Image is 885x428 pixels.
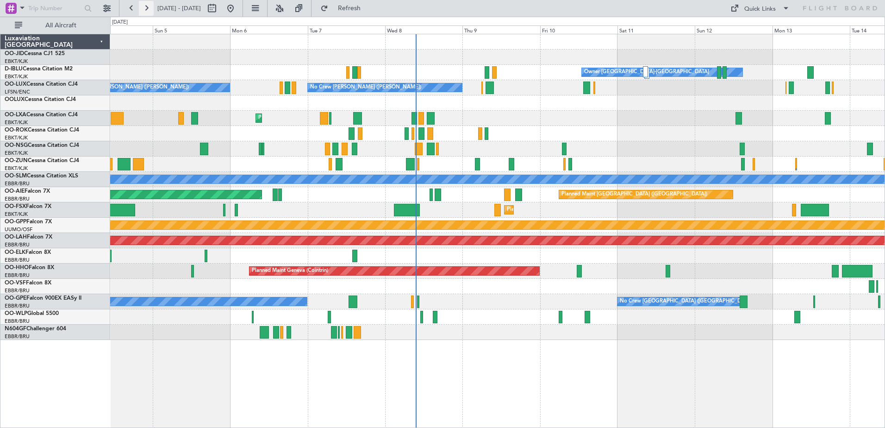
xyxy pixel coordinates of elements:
[316,1,372,16] button: Refresh
[5,127,28,133] span: OO-ROK
[5,180,30,187] a: EBBR/BRU
[78,81,189,94] div: No Crew [PERSON_NAME] ([PERSON_NAME])
[5,234,52,240] a: OO-LAHFalcon 7X
[5,257,30,264] a: EBBR/BRU
[5,66,73,72] a: D-IBLUCessna Citation M2
[5,158,79,164] a: OO-ZUNCessna Citation CJ4
[157,4,201,13] span: [DATE] - [DATE]
[5,250,51,255] a: OO-ELKFalcon 8X
[5,311,27,316] span: OO-WLP
[5,234,27,240] span: OO-LAH
[617,25,695,34] div: Sat 11
[28,1,81,15] input: Trip Number
[5,219,26,225] span: OO-GPP
[744,5,776,14] div: Quick Links
[5,318,30,325] a: EBBR/BRU
[5,97,25,102] span: OOLUX
[153,25,230,34] div: Sun 5
[5,88,30,95] a: LFSN/ENC
[5,280,51,286] a: OO-VSFFalcon 8X
[5,173,78,179] a: OO-SLMCessna Citation XLS
[112,19,128,26] div: [DATE]
[5,326,26,332] span: N604GF
[5,296,26,301] span: OO-GPE
[5,158,28,164] span: OO-ZUN
[5,333,30,340] a: EBBR/BRU
[5,58,28,65] a: EBKT/KJK
[5,296,81,301] a: OO-GPEFalcon 900EX EASy II
[5,272,30,279] a: EBBR/BRU
[5,280,26,286] span: OO-VSF
[726,1,794,16] button: Quick Links
[230,25,307,34] div: Mon 6
[5,226,32,233] a: UUMO/OSF
[5,189,25,194] span: OO-AIE
[10,18,100,33] button: All Aircraft
[5,204,26,209] span: OO-FSX
[561,188,707,201] div: Planned Maint [GEOGRAPHIC_DATA] ([GEOGRAPHIC_DATA])
[5,119,28,126] a: EBKT/KJK
[24,22,98,29] span: All Aircraft
[5,173,27,179] span: OO-SLM
[507,203,615,217] div: Planned Maint Kortrijk-[GEOGRAPHIC_DATA]
[5,204,51,209] a: OO-FSXFalcon 7X
[462,25,540,34] div: Thu 9
[5,250,25,255] span: OO-ELK
[5,134,28,141] a: EBKT/KJK
[584,65,709,79] div: Owner [GEOGRAPHIC_DATA]-[GEOGRAPHIC_DATA]
[5,112,78,118] a: OO-LXACessna Citation CJ4
[5,219,52,225] a: OO-GPPFalcon 7X
[5,66,23,72] span: D-IBLU
[308,25,385,34] div: Tue 7
[5,287,30,294] a: EBBR/BRU
[695,25,772,34] div: Sun 12
[620,295,775,308] div: No Crew [GEOGRAPHIC_DATA] ([GEOGRAPHIC_DATA] National)
[540,25,617,34] div: Fri 10
[5,150,28,157] a: EBKT/KJK
[5,195,30,202] a: EBBR/BRU
[5,311,59,316] a: OO-WLPGlobal 5500
[5,112,26,118] span: OO-LXA
[5,265,54,271] a: OO-HHOFalcon 8X
[5,127,79,133] a: OO-ROKCessna Citation CJ4
[5,51,24,57] span: OO-JID
[5,265,29,271] span: OO-HHO
[5,143,28,148] span: OO-NSG
[5,326,66,332] a: N604GFChallenger 604
[5,211,28,218] a: EBKT/KJK
[75,25,152,34] div: Sat 4
[5,82,78,87] a: OO-LUXCessna Citation CJ4
[5,143,79,148] a: OO-NSGCessna Citation CJ4
[330,5,369,12] span: Refresh
[252,264,328,278] div: Planned Maint Geneva (Cointrin)
[5,165,28,172] a: EBKT/KJK
[385,25,462,34] div: Wed 8
[5,82,26,87] span: OO-LUX
[5,97,76,102] a: OOLUXCessna Citation CJ4
[5,73,28,80] a: EBKT/KJK
[258,111,366,125] div: Planned Maint Kortrijk-[GEOGRAPHIC_DATA]
[5,189,50,194] a: OO-AIEFalcon 7X
[773,25,850,34] div: Mon 13
[310,81,421,94] div: No Crew [PERSON_NAME] ([PERSON_NAME])
[5,241,30,248] a: EBBR/BRU
[5,302,30,309] a: EBBR/BRU
[5,51,65,57] a: OO-JIDCessna CJ1 525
